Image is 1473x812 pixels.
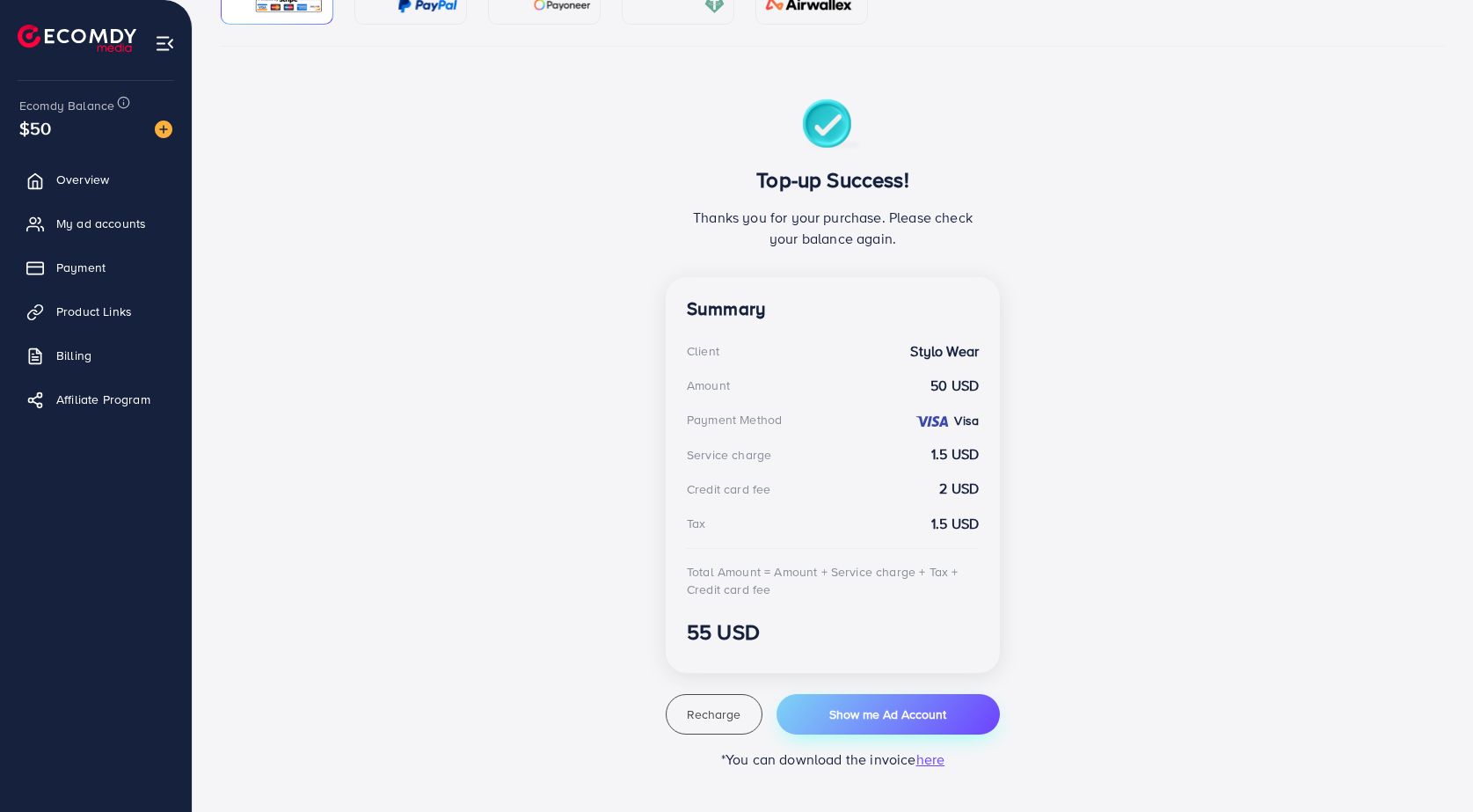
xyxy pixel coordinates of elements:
button: Recharge [666,694,762,735]
a: Billing [13,338,179,373]
div: Amount [687,377,730,394]
span: Affiliate Program [56,391,150,408]
span: Overview [56,171,109,188]
button: Show me Ad Account [777,694,1000,735]
img: logo [18,25,136,52]
span: Payment [56,259,106,276]
div: Client [687,342,719,360]
div: Tax [687,515,705,532]
a: Product Links [13,294,179,329]
span: Ecomdy Balance [19,97,114,114]
div: Total Amount = Amount + Service charge + Tax + Credit card fee [687,563,979,599]
div: Service charge [687,446,771,464]
strong: 1.5 USD [931,444,979,465]
span: Product Links [56,303,132,320]
span: Recharge [687,706,740,723]
strong: Visa [954,412,979,429]
h4: Summary [687,298,979,320]
img: image [155,121,172,138]
a: Overview [13,162,179,197]
div: Credit card fee [687,480,770,498]
strong: 2 USD [939,479,979,499]
strong: 1.5 USD [931,514,979,534]
a: My ad accounts [13,206,179,241]
div: Payment Method [687,411,782,428]
strong: Stylo Wear [910,341,979,362]
p: Thanks you for your purchase. Please check your balance again. [687,207,979,249]
span: Show me Ad Account [829,706,946,723]
a: Payment [13,250,179,285]
h3: Top-up Success! [687,167,979,193]
h3: 55 USD [687,619,979,645]
span: $50 [15,109,55,148]
a: Affiliate Program [13,382,179,417]
img: success [802,99,864,153]
span: here [916,750,945,769]
strong: 50 USD [930,376,979,396]
span: My ad accounts [56,215,146,232]
span: Billing [56,347,91,364]
img: credit [915,414,950,428]
img: menu [155,33,175,54]
iframe: Chat [1398,733,1460,799]
p: *You can download the invoice [666,749,1000,770]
